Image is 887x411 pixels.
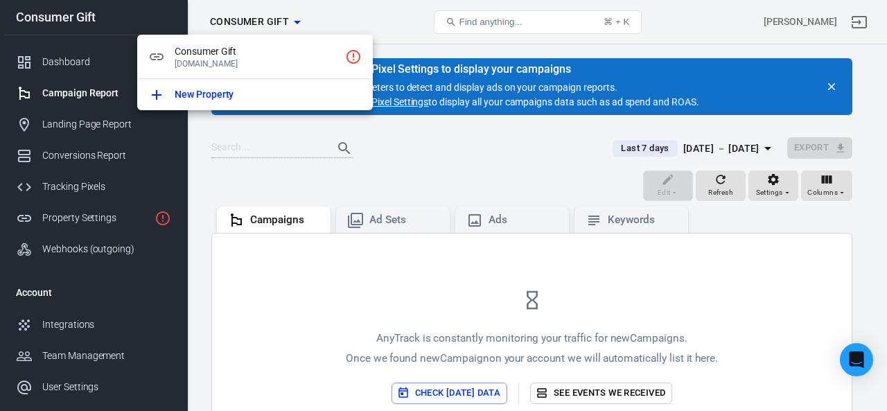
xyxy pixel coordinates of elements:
[175,44,340,59] span: Consumer Gift
[175,59,340,69] p: [DOMAIN_NAME]
[137,35,373,79] div: Consumer Gift[DOMAIN_NAME]
[840,343,873,376] div: Open Intercom Messenger
[137,79,373,110] a: New Property
[175,87,234,102] p: New Property
[337,40,370,73] a: Click to setup tracking script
